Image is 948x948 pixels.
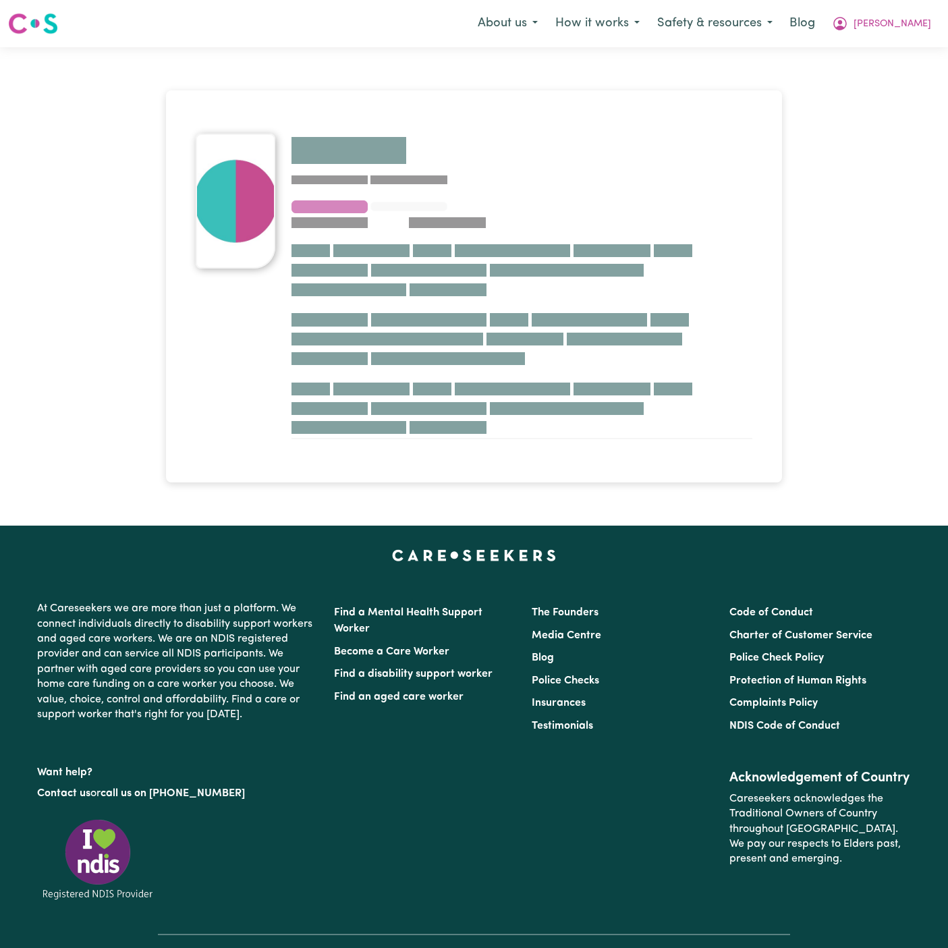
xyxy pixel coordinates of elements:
img: Registered NDIS provider [37,817,159,901]
a: Careseekers home page [392,550,556,561]
h2: Acknowledgement of Country [729,770,911,786]
a: Become a Care Worker [334,646,449,657]
a: Contact us [37,788,90,799]
a: Blog [781,9,823,38]
a: call us on [PHONE_NUMBER] [101,788,245,799]
a: Blog [532,652,554,663]
button: Safety & resources [648,9,781,38]
button: About us [469,9,547,38]
a: Find a Mental Health Support Worker [334,607,482,634]
a: Insurances [532,698,586,708]
a: Testimonials [532,721,593,731]
a: Complaints Policy [729,698,818,708]
p: Careseekers acknowledges the Traditional Owners of Country throughout [GEOGRAPHIC_DATA]. We pay o... [729,786,911,872]
button: How it works [547,9,648,38]
a: The Founders [532,607,598,618]
p: At Careseekers we are more than just a platform. We connect individuals directly to disability su... [37,596,318,727]
a: Find an aged care worker [334,692,464,702]
span: [PERSON_NAME] [854,17,931,32]
a: Police Check Policy [729,652,824,663]
a: Charter of Customer Service [729,630,872,641]
a: Police Checks [532,675,599,686]
p: Want help? [37,760,318,780]
a: NDIS Code of Conduct [729,721,840,731]
a: Code of Conduct [729,607,813,618]
p: or [37,781,318,806]
img: Careseekers logo [8,11,58,36]
a: Media Centre [532,630,601,641]
a: Careseekers logo [8,8,58,39]
a: Protection of Human Rights [729,675,866,686]
button: My Account [823,9,940,38]
a: Find a disability support worker [334,669,493,679]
